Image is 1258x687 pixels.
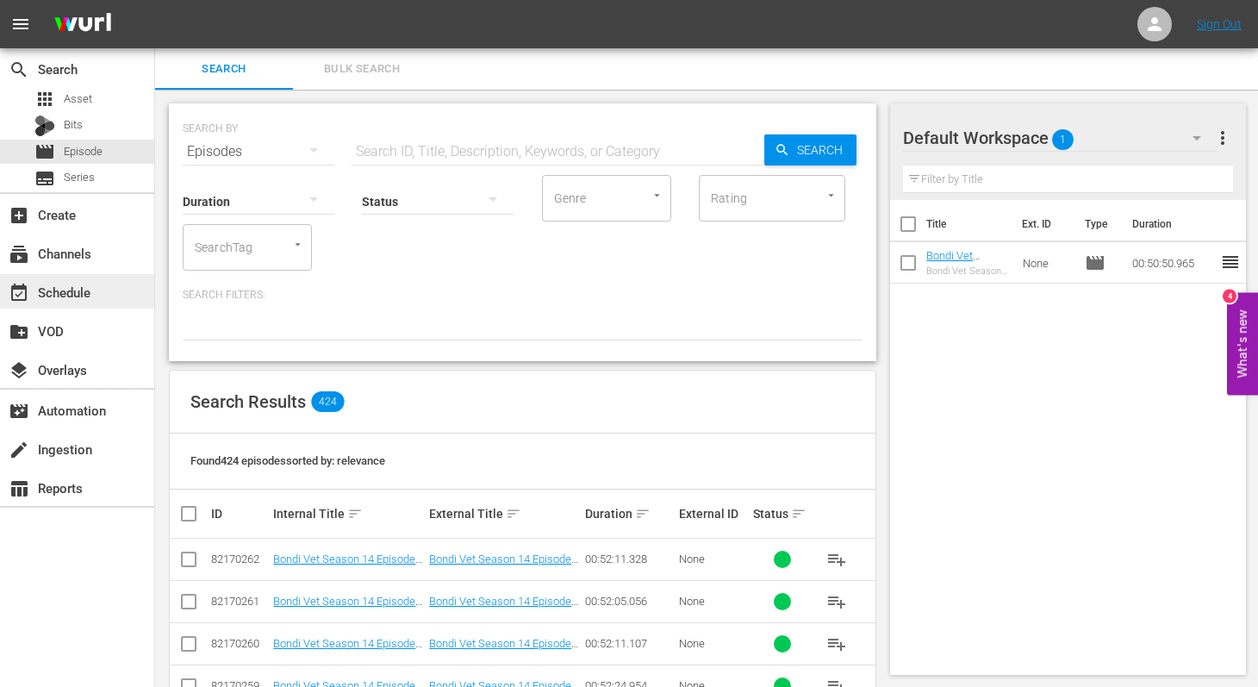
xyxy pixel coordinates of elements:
span: Series [34,168,55,189]
td: 00:50:50.965 [1125,242,1220,284]
span: Channels [9,244,29,265]
span: Series [64,169,95,186]
span: Ingestion [9,440,29,460]
div: 82170261 [211,595,268,608]
span: Asset [34,89,55,109]
span: Bits [64,116,83,134]
div: None [679,553,749,565]
span: Overlays [9,360,29,381]
a: Bondi Vet Season 14 Episode 7 [273,595,422,621]
div: 00:52:11.107 [585,637,674,650]
div: Internal Title [273,503,424,524]
span: playlist_add [826,591,847,612]
img: ans4CAIJ8jUAAAAAAAAAAAAAAAAAAAAAAAAgQb4GAAAAAAAAAAAAAAAAAAAAAAAAJMjXAAAAAAAAAAAAAAAAAAAAAAAAgAT5G... [41,4,124,45]
button: Open Feedback Widget [1227,292,1258,395]
span: menu [10,14,31,34]
button: playlist_add [816,623,857,665]
span: Search [165,59,283,79]
div: Episodes [183,128,334,176]
a: Bondi Vet Season 14 Episode 7 [429,595,578,621]
span: Episode [34,141,55,162]
div: Default Workspace [903,114,1218,162]
p: Search Filters: [183,288,863,303]
div: 00:52:05.056 [585,595,674,608]
div: 4 [1223,289,1236,303]
div: Duration [585,503,674,524]
button: Search [764,134,856,166]
div: Status [753,503,810,524]
div: Bits [34,116,55,136]
a: Bondi Vet Season 14 Episode 6 [273,637,422,663]
th: Title [926,200,1012,248]
th: Ext. ID [1012,200,1074,248]
span: playlist_add [826,634,847,654]
span: reorder [1220,252,1241,272]
span: 424 [311,391,344,412]
a: Bondi Vet Season 14 Episode 6 [429,637,578,663]
div: None [679,637,749,650]
span: 1 [1052,122,1074,158]
span: Reports [9,478,29,499]
a: Bondi Vet Season 14 Episode 8 [429,553,578,578]
span: sort [347,506,363,521]
span: Bulk Search [303,59,420,79]
button: more_vert [1212,117,1233,159]
div: None [679,595,749,608]
span: sort [791,506,806,521]
span: Found 424 episodes sorted by: relevance [190,454,385,467]
span: Search [790,134,856,166]
div: External ID [679,507,749,521]
span: Episode [1085,253,1105,273]
span: Automation [9,401,29,422]
td: None [1016,242,1079,284]
button: playlist_add [816,539,857,580]
a: Bondi Vet Season 7 Episode 2 (Bondi Vet Season 7 Episode 2 (VARIANT)) [926,249,1007,327]
div: Bondi Vet Season 7 Episode 2 [926,265,1009,277]
a: Sign Out [1197,17,1242,31]
th: Duration [1122,200,1225,248]
div: External Title [429,503,580,524]
span: Create [9,205,29,226]
div: 00:52:11.328 [585,553,674,565]
button: playlist_add [816,581,857,622]
span: more_vert [1212,128,1233,148]
span: sort [506,506,521,521]
button: Open [649,187,665,203]
span: sort [635,506,651,521]
span: Episode [64,143,103,160]
span: Schedule [9,283,29,303]
div: ID [211,507,268,521]
span: playlist_add [826,549,847,570]
th: Type [1074,200,1122,248]
span: create_new_folder [9,322,29,342]
div: 82170260 [211,637,268,650]
span: Search Results [190,391,306,412]
button: Open [823,187,839,203]
span: Search [9,59,29,80]
div: 82170262 [211,553,268,565]
a: Bondi Vet Season 14 Episode 8 [273,553,422,578]
button: Open [290,236,306,253]
span: Asset [64,91,92,108]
